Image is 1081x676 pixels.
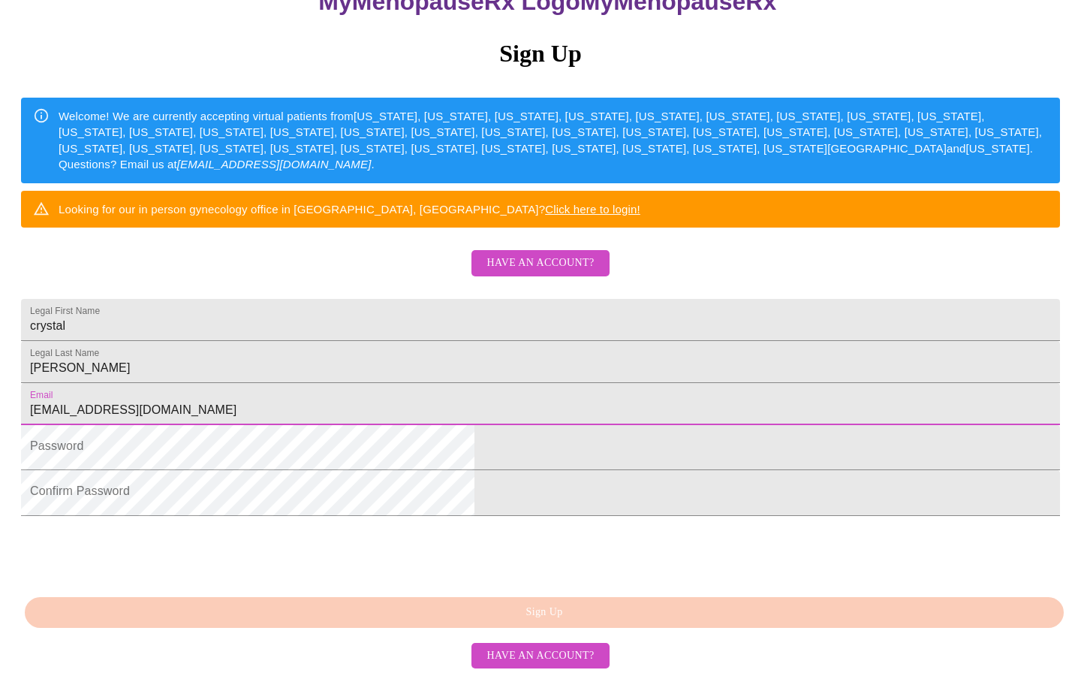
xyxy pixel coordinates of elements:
[545,203,640,216] a: Click here to login!
[486,647,594,665] span: Have an account?
[177,158,372,171] em: [EMAIL_ADDRESS][DOMAIN_NAME]
[486,254,594,273] span: Have an account?
[59,102,1048,179] div: Welcome! We are currently accepting virtual patients from [US_STATE], [US_STATE], [US_STATE], [US...
[471,643,609,669] button: Have an account?
[471,250,609,276] button: Have an account?
[59,195,640,223] div: Looking for our in person gynecology office in [GEOGRAPHIC_DATA], [GEOGRAPHIC_DATA]?
[468,647,613,660] a: Have an account?
[21,524,249,582] iframe: reCAPTCHA
[21,40,1060,68] h3: Sign Up
[468,267,613,279] a: Have an account?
